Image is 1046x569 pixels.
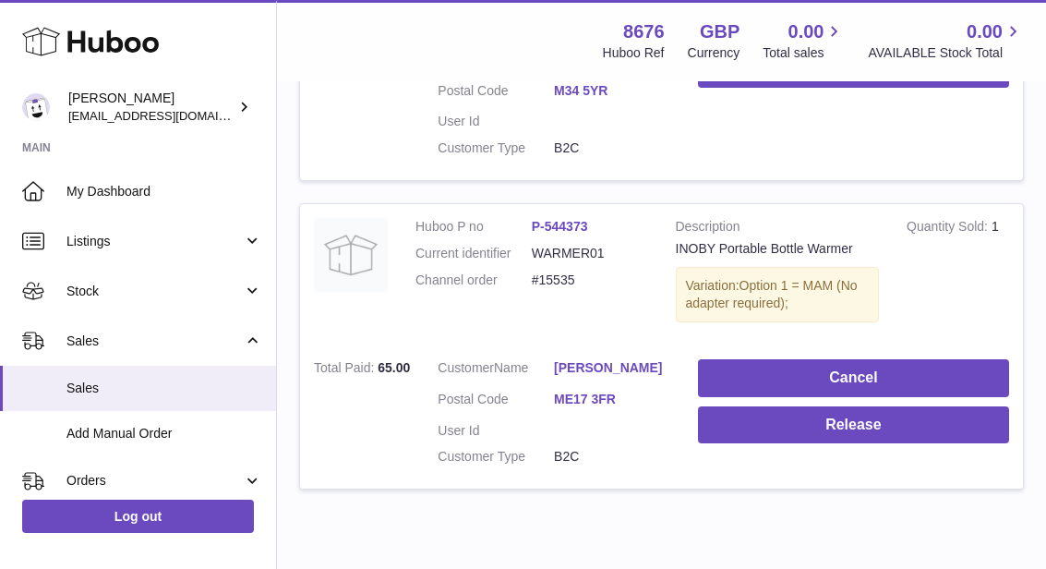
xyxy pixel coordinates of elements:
[438,422,554,440] dt: User Id
[554,82,670,100] a: M34 5YR
[22,93,50,121] img: hello@inoby.co.uk
[623,19,665,44] strong: 8676
[676,267,880,322] div: Variation:
[415,245,532,262] dt: Current identifier
[68,108,271,123] span: [EMAIL_ADDRESS][DOMAIN_NAME]
[438,113,554,130] dt: User Id
[438,139,554,157] dt: Customer Type
[438,359,554,381] dt: Name
[676,218,880,240] strong: Description
[907,219,992,238] strong: Quantity Sold
[68,90,234,125] div: [PERSON_NAME]
[554,391,670,408] a: ME17 3FR
[314,360,378,380] strong: Total Paid
[532,272,648,289] dd: #15535
[698,359,1009,397] button: Cancel
[868,44,1024,62] span: AVAILABLE Stock Total
[532,245,648,262] dd: WARMER01
[532,219,588,234] a: P-544373
[763,44,845,62] span: Total sales
[66,233,243,250] span: Listings
[438,360,494,375] span: Customer
[22,500,254,533] a: Log out
[688,44,740,62] div: Currency
[438,391,554,413] dt: Postal Code
[438,82,554,104] dt: Postal Code
[66,283,243,300] span: Stock
[438,448,554,466] dt: Customer Type
[415,218,532,236] dt: Huboo P no
[868,19,1024,62] a: 0.00 AVAILABLE Stock Total
[698,406,1009,444] button: Release
[314,218,388,292] img: no-photo.jpg
[788,19,824,44] span: 0.00
[686,278,858,310] span: Option 1 = MAM (No adapter required);
[66,425,262,442] span: Add Manual Order
[967,19,1003,44] span: 0.00
[603,44,665,62] div: Huboo Ref
[415,272,532,289] dt: Channel order
[893,204,1023,345] td: 1
[554,139,670,157] dd: B2C
[66,183,262,200] span: My Dashboard
[676,240,880,258] div: INOBY Portable Bottle Warmer
[66,472,243,490] span: Orders
[554,359,670,377] a: [PERSON_NAME]
[554,448,670,466] dd: B2C
[66,380,262,397] span: Sales
[66,333,243,350] span: Sales
[378,360,410,375] span: 65.00
[700,19,739,44] strong: GBP
[763,19,845,62] a: 0.00 Total sales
